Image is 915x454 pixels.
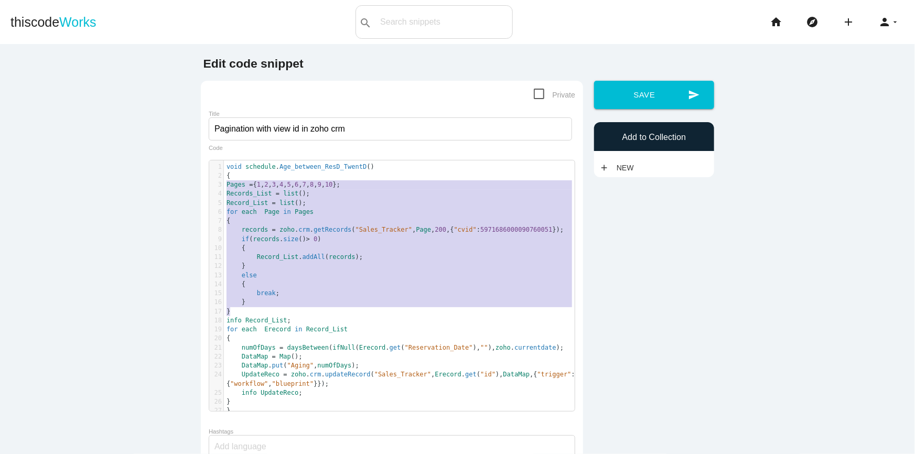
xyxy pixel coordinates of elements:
[203,57,304,70] b: Edit code snippet
[242,344,276,351] span: numOfDays
[599,133,709,142] h6: Add to Collection
[227,371,575,387] span: . . ( , . ( ), ,{ :{ , }});
[279,163,367,170] span: Age_between_ResD_TwentD
[291,371,306,378] span: zoho
[242,235,249,243] span: if
[257,289,276,297] span: break
[209,163,223,171] div: 1
[242,226,268,233] span: records
[227,308,230,315] span: }
[209,262,223,271] div: 12
[435,371,461,378] span: Erecord
[770,5,782,39] i: home
[806,5,819,39] i: explore
[227,362,359,369] span: . ( , );
[359,344,386,351] span: Erecord
[496,344,511,351] span: zoho
[227,181,245,188] span: Pages
[59,15,96,29] span: Works
[227,163,242,170] span: void
[374,371,431,378] span: "Sales_Tracker"
[317,362,351,369] span: numOfDays
[209,217,223,225] div: 7
[688,81,699,109] i: send
[279,181,283,188] span: 4
[594,81,714,109] button: sendSave
[209,352,223,361] div: 22
[272,362,284,369] span: put
[314,226,351,233] span: getRecords
[514,344,556,351] span: currentdate
[283,235,298,243] span: size
[209,289,223,298] div: 15
[276,190,279,197] span: =
[325,181,332,188] span: 10
[227,317,291,324] span: ;
[503,371,530,378] span: DataMap
[356,6,375,38] button: search
[227,244,245,252] span: {
[405,344,473,351] span: "Reservation_Date"
[209,428,233,435] label: Hashtags
[480,371,496,378] span: "id"
[227,398,230,405] span: }
[209,406,223,415] div: 27
[245,163,276,170] span: schedule
[264,181,268,188] span: 2
[209,180,223,189] div: 3
[10,5,96,39] a: thiscodeWorks
[227,298,245,306] span: }
[480,226,552,233] span: 5971686000090760051
[227,334,230,342] span: {
[209,325,223,334] div: 19
[227,235,321,243] span: ( . () )
[227,253,363,261] span: . ( );
[209,388,223,397] div: 25
[318,181,321,188] span: 9
[261,389,298,396] span: UpdateReco
[227,289,279,297] span: ;
[242,362,268,369] span: DataMap
[842,5,855,39] i: add
[295,326,302,333] span: in
[465,371,477,378] span: get
[209,171,223,180] div: 2
[209,361,223,370] div: 23
[287,181,291,188] span: 5
[209,244,223,253] div: 10
[227,208,238,215] span: for
[283,208,290,215] span: in
[257,253,298,261] span: Record_List
[454,226,477,233] span: "cvid"
[242,272,257,279] span: else
[314,235,317,243] span: 0
[227,262,245,269] span: }
[242,371,279,378] span: UpdateReco
[599,158,609,177] i: add
[227,317,242,324] span: info
[359,6,372,40] i: search
[249,181,253,188] span: =
[272,199,276,207] span: =
[209,199,223,208] div: 5
[209,343,223,352] div: 21
[242,389,257,396] span: info
[599,158,639,177] a: addNew
[209,145,223,152] label: Code
[329,253,356,261] span: records
[303,181,306,188] span: 7
[227,172,230,179] span: {
[209,225,223,234] div: 8
[537,371,572,378] span: "trigger"
[209,111,220,117] label: Title
[242,208,257,215] span: each
[227,181,340,188] span: { , , , , , , , , , };
[416,226,431,233] span: Page
[209,253,223,262] div: 11
[227,407,230,414] span: }
[209,298,223,307] div: 16
[227,190,310,197] span: ();
[325,371,371,378] span: updateRecord
[356,226,412,233] span: "Sales_Tracker"
[310,371,321,378] span: crm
